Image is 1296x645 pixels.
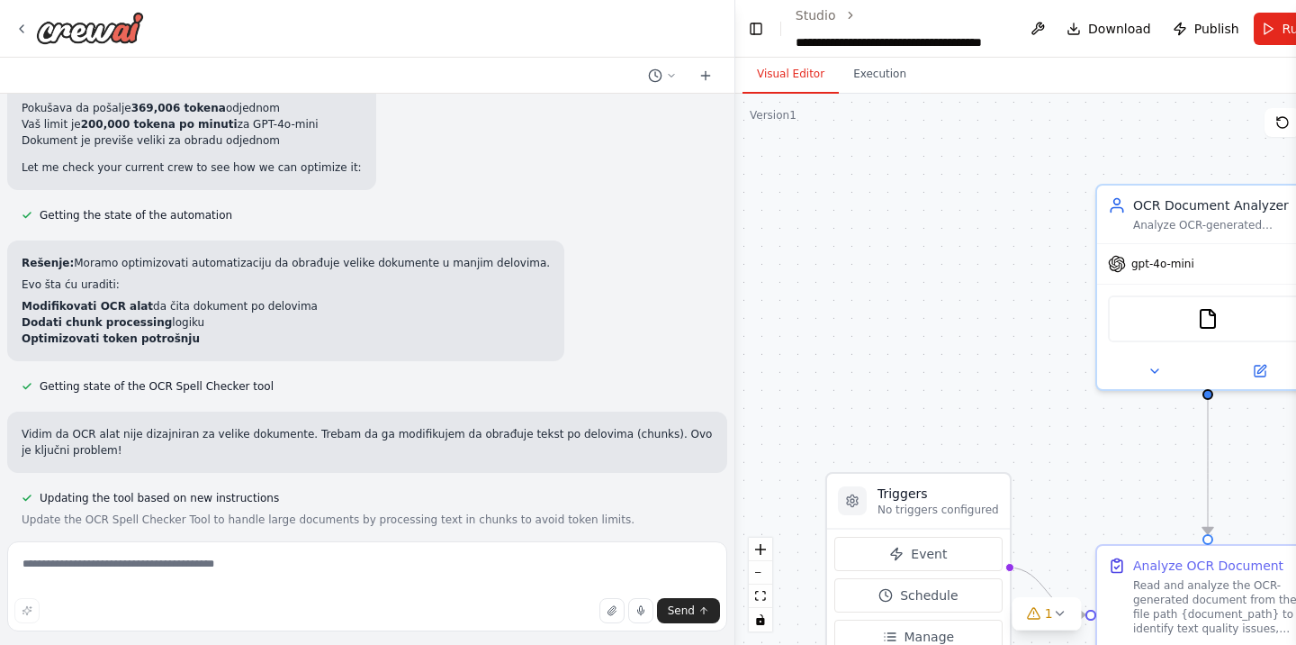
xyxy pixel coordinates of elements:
[1165,13,1246,45] button: Publish
[1133,557,1283,575] div: Analyze OCR Document
[749,538,772,631] div: React Flow controls
[749,585,772,608] button: fit view
[22,298,550,314] li: da čita dokument po delovima
[749,538,772,561] button: zoom in
[668,604,695,618] span: Send
[14,598,40,623] button: Improve this prompt
[796,6,1009,51] nav: breadcrumb
[628,598,653,623] button: Click to speak your automation idea
[599,598,625,623] button: Upload files
[657,598,720,623] button: Send
[1008,559,1085,624] g: Edge from triggers to 6d732212-5a76-425b-9e09-f6394e2a565f
[22,314,550,331] li: logiku
[22,116,362,132] li: Vaš limit je za GPT-4o-mini
[22,300,153,313] strong: Modifikovati OCR alat
[742,56,839,94] button: Visual Editor
[22,426,713,459] p: Vidim da OCR alat nije dizajniran za velike dokumente. Trebam da ga modifikujem da obrađuje tekst...
[1012,597,1082,631] button: 1
[1045,604,1053,622] span: 1
[1197,308,1219,330] img: FileReadTool
[40,491,279,505] span: Updating the tool based on new instructions
[22,316,172,329] strong: Dodati chunk processing
[22,159,362,176] p: Let me check your current crew to see how we can optimize it:
[22,332,200,345] strong: Optimizovati token potrošnju
[691,65,720,86] button: Start a new chat
[22,255,550,271] p: Moramo optimizovati automatizaciju da obrađuje velike dokumente u manjim delovima.
[750,108,796,123] div: Version 1
[834,537,1003,571] button: Event
[1194,20,1239,38] span: Publish
[81,118,238,131] strong: 200,000 tokena po minuti
[796,8,836,23] a: Studio
[877,485,999,503] h3: Triggers
[36,12,144,44] img: Logo
[40,208,232,223] span: Getting the state of the automation
[749,561,772,585] button: zoom out
[40,379,274,394] span: Getting state of the OCR Spell Checker tool
[746,16,766,41] button: Hide left sidebar
[839,56,921,94] button: Execution
[22,277,550,293] p: Evo šta ću uraditi:
[22,100,362,116] li: Pokušava da pošalje odjednom
[1088,20,1151,38] span: Download
[1059,13,1158,45] button: Download
[1131,257,1194,271] span: gpt-4o-mini
[1199,400,1217,534] g: Edge from 9112a567-6568-4a32-b42a-63a9cd1bc79c to 6d732212-5a76-425b-9e09-f6394e2a565f
[22,257,74,269] strong: Rešenje:
[22,132,362,149] li: Dokument je previše veliki za obradu odjednom
[641,65,684,86] button: Switch to previous chat
[749,608,772,631] button: toggle interactivity
[911,545,947,563] span: Event
[877,503,999,517] p: No triggers configured
[900,586,958,604] span: Schedule
[131,102,226,114] strong: 369,006 tokena
[834,578,1003,613] button: Schedule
